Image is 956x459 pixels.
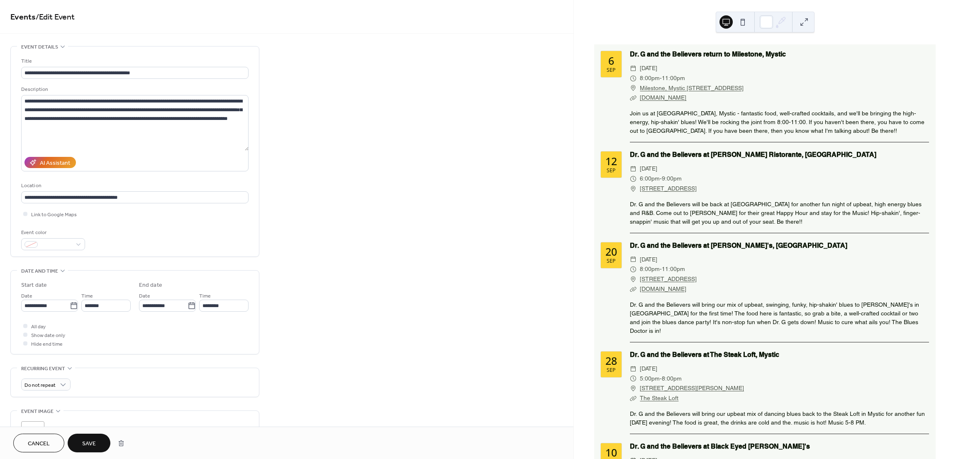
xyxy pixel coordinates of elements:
[605,356,617,366] div: 28
[660,264,662,274] span: -
[630,374,637,384] div: ​
[21,57,247,66] div: Title
[662,174,682,184] span: 9:00pm
[630,300,929,335] div: Dr. G and the Believers will bring our mix of upbeat, swinging, funky, hip-shakin' blues to [PERS...
[630,63,637,73] div: ​
[640,164,657,174] span: [DATE]
[640,94,686,101] a: [DOMAIN_NAME]
[21,43,58,51] span: Event details
[630,255,637,265] div: ​
[21,267,58,276] span: Date and time
[640,73,660,83] span: 8:00pm
[31,340,63,349] span: Hide end time
[36,9,75,25] span: / Edit Event
[13,434,64,452] button: Cancel
[640,174,660,184] span: 6:00pm
[640,374,660,384] span: 5:00pm
[31,210,77,219] span: Link to Google Maps
[68,434,110,452] button: Save
[605,156,617,166] div: 12
[662,73,685,83] span: 11:00pm
[640,383,744,393] a: [STREET_ADDRESS][PERSON_NAME]
[21,228,83,237] div: Event color
[630,274,637,284] div: ​
[605,247,617,257] div: 20
[640,184,697,194] a: [STREET_ADDRESS]
[630,410,929,427] div: Dr. G and the Believers will bring our upbeat mix of dancing blues back to the Steak Loft in Myst...
[82,439,96,448] span: Save
[21,281,47,290] div: Start date
[660,174,662,184] span: -
[139,281,162,290] div: End date
[21,85,247,94] div: Description
[630,50,786,58] a: Dr. G and the Believers return to Milestone, Mystic
[630,83,637,93] div: ​
[630,164,637,174] div: ​
[24,157,76,168] button: AI Assistant
[640,83,744,93] a: Milestone, Mystic [STREET_ADDRESS]
[640,395,678,401] a: The Steak Loft
[31,322,46,331] span: All day
[21,292,32,300] span: Date
[24,381,56,390] span: Do not repeat
[630,93,637,103] div: ​
[630,73,637,83] div: ​
[640,286,686,292] a: [DOMAIN_NAME]
[28,439,50,448] span: Cancel
[640,264,660,274] span: 8:00pm
[139,292,150,300] span: Date
[640,63,657,73] span: [DATE]
[630,174,637,184] div: ​
[630,364,637,374] div: ​
[630,383,637,393] div: ​
[199,292,211,300] span: Time
[662,264,685,274] span: 11:00pm
[630,184,637,194] div: ​
[607,368,616,373] div: Sep
[21,364,65,373] span: Recurring event
[10,9,36,25] a: Events
[630,393,637,403] div: ​
[607,259,616,264] div: Sep
[630,284,637,294] div: ​
[21,407,54,416] span: Event image
[40,159,70,168] div: AI Assistant
[662,374,682,384] span: 8:00pm
[81,292,93,300] span: Time
[607,168,616,173] div: Sep
[31,331,65,340] span: Show date only
[607,68,616,73] div: Sep
[605,447,617,458] div: 10
[630,242,847,249] a: Dr. G and the Believers at [PERSON_NAME]'s, [GEOGRAPHIC_DATA]
[640,255,657,265] span: [DATE]
[608,56,614,66] div: 6
[630,200,929,226] div: Dr. G and the Believers will be back at [GEOGRAPHIC_DATA] for another fun night of upbeat, high e...
[660,374,662,384] span: -
[21,181,247,190] div: Location
[630,109,929,135] div: Join us at [GEOGRAPHIC_DATA], Mystic - fantastic food, well-crafted cocktails, and we'll be bring...
[640,274,697,284] a: [STREET_ADDRESS]
[630,150,929,160] div: Dr. G and the Believers at [PERSON_NAME] Ristorante, [GEOGRAPHIC_DATA]
[640,364,657,374] span: [DATE]
[630,264,637,274] div: ​
[21,421,44,444] div: ;
[630,442,810,450] a: Dr. G and the Believers at Black Eyed [PERSON_NAME]'s
[660,73,662,83] span: -
[630,351,779,359] a: Dr. G and the Believers at The Steak Loft, Mystic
